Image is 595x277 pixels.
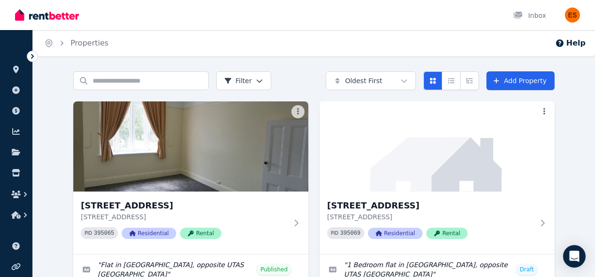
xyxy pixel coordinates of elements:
nav: Breadcrumb [33,30,120,56]
div: View options [423,71,479,90]
span: Residential [122,228,176,239]
img: Unit 2/55 Invermay Rd, Invermay [73,101,308,192]
h3: [STREET_ADDRESS] [81,199,288,212]
button: More options [291,105,305,118]
span: Filter [224,76,252,85]
a: Add Property [486,71,555,90]
div: Inbox [513,11,546,20]
small: PID [331,231,338,236]
a: Unit 1/55 Invermay Rd, Invermay[STREET_ADDRESS][STREET_ADDRESS]PID 395069ResidentialRental [320,101,555,254]
img: Evangeline Samoilov [565,8,580,23]
button: Card view [423,71,442,90]
img: RentBetter [15,8,79,22]
code: 395069 [340,230,360,237]
span: Oldest First [345,76,382,85]
p: [STREET_ADDRESS] [81,212,288,222]
span: Rental [426,228,468,239]
code: 395065 [94,230,114,237]
img: Unit 1/55 Invermay Rd, Invermay [320,101,555,192]
h3: [STREET_ADDRESS] [327,199,534,212]
button: Filter [216,71,271,90]
span: Rental [180,228,221,239]
p: [STREET_ADDRESS] [327,212,534,222]
div: Open Intercom Messenger [563,245,586,268]
button: More options [538,105,551,118]
button: Oldest First [326,71,416,90]
button: Compact list view [442,71,461,90]
button: Expanded list view [460,71,479,90]
a: Unit 2/55 Invermay Rd, Invermay[STREET_ADDRESS][STREET_ADDRESS]PID 395065ResidentialRental [73,101,308,254]
small: PID [85,231,92,236]
button: Help [555,38,586,49]
a: Properties [70,38,109,47]
span: Residential [368,228,423,239]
